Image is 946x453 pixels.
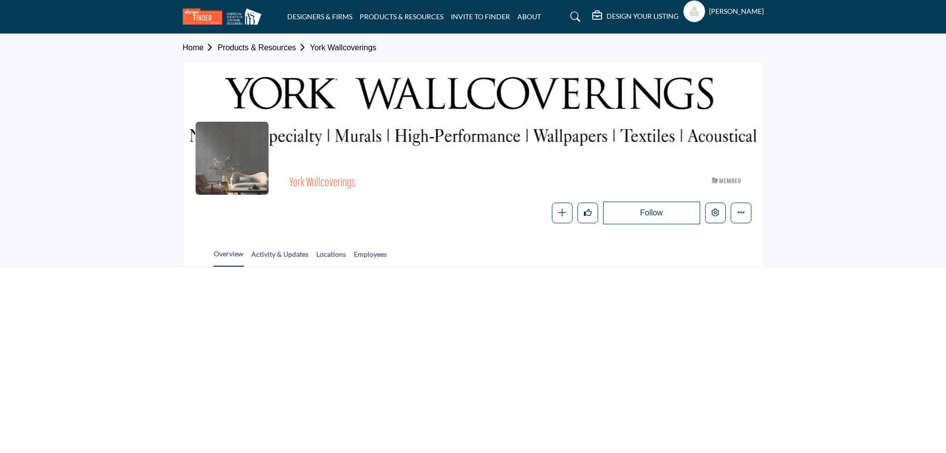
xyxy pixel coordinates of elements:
[251,249,309,266] a: Activity & Updates
[353,249,387,266] a: Employees
[705,203,726,223] button: Edit company
[316,249,346,266] a: Locations
[310,43,376,52] a: York Wallcoverings
[683,0,705,22] button: Show hide supplier dropdown
[705,175,749,186] img: ASID Members
[183,43,218,52] a: Home
[517,12,541,21] a: ABOUT
[561,9,587,25] a: Search
[213,248,244,267] a: Overview
[592,11,678,23] div: DESIGN YOUR LISTING
[287,12,352,21] a: DESIGNERS & FIRMS
[709,6,764,16] h5: [PERSON_NAME]
[218,43,310,52] a: Products & Resources
[451,12,510,21] a: INVITE TO FINDER
[731,203,751,223] button: More details
[360,12,443,21] a: PRODUCTS & RESOURCES
[577,203,598,223] button: Like
[603,202,700,224] button: Follow
[607,12,678,21] h5: DESIGN YOUR LISTING
[183,8,267,25] img: site Logo
[289,175,511,192] span: York Wallcoverings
